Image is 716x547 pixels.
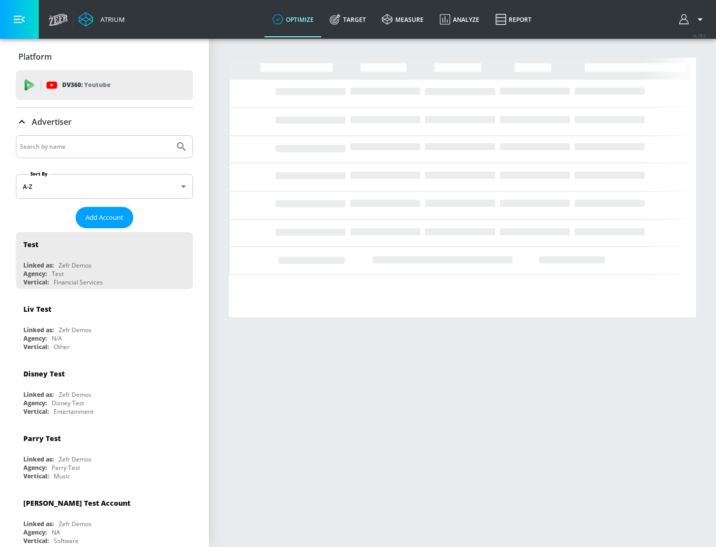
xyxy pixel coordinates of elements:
[54,537,79,545] div: Software
[59,520,91,528] div: Zefr Demos
[16,43,193,71] div: Platform
[16,297,193,354] div: Liv TestLinked as:Zefr DemosAgency:N/AVertical:Other
[59,326,91,334] div: Zefr Demos
[265,1,322,37] a: optimize
[692,33,706,38] span: v 4.28.0
[52,463,80,472] div: Parry Test
[52,528,60,537] div: NA
[16,426,193,483] div: Parry TestLinked as:Zefr DemosAgency:Parry TestVertical:Music
[32,116,72,127] p: Advertiser
[28,171,50,177] label: Sort By
[18,51,52,62] p: Platform
[54,472,70,480] div: Music
[54,407,93,416] div: Entertainment
[23,455,54,463] div: Linked as:
[54,278,103,286] div: Financial Services
[23,407,49,416] div: Vertical:
[79,12,125,27] a: Atrium
[23,399,47,407] div: Agency:
[23,270,47,278] div: Agency:
[23,528,47,537] div: Agency:
[23,304,51,314] div: Liv Test
[23,390,54,399] div: Linked as:
[59,390,91,399] div: Zefr Demos
[52,399,84,407] div: Disney Test
[16,232,193,289] div: TestLinked as:Zefr DemosAgency:TestVertical:Financial Services
[16,70,193,100] div: DV360: Youtube
[23,463,47,472] div: Agency:
[23,434,61,443] div: Parry Test
[23,472,49,480] div: Vertical:
[86,212,123,223] span: Add Account
[23,537,49,545] div: Vertical:
[84,80,110,90] p: Youtube
[16,362,193,418] div: Disney TestLinked as:Zefr DemosAgency:Disney TestVertical:Entertainment
[23,240,38,249] div: Test
[76,207,133,228] button: Add Account
[16,108,193,136] div: Advertiser
[487,1,539,37] a: Report
[52,270,64,278] div: Test
[54,343,70,351] div: Other
[322,1,374,37] a: Target
[62,80,110,91] p: DV360:
[374,1,432,37] a: measure
[23,278,49,286] div: Vertical:
[16,174,193,199] div: A-Z
[23,369,65,378] div: Disney Test
[23,261,54,270] div: Linked as:
[96,15,125,24] div: Atrium
[23,343,49,351] div: Vertical:
[59,455,91,463] div: Zefr Demos
[59,261,91,270] div: Zefr Demos
[23,334,47,343] div: Agency:
[23,498,130,508] div: [PERSON_NAME] Test Account
[432,1,487,37] a: Analyze
[20,140,171,153] input: Search by name
[23,326,54,334] div: Linked as:
[52,334,62,343] div: N/A
[23,520,54,528] div: Linked as:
